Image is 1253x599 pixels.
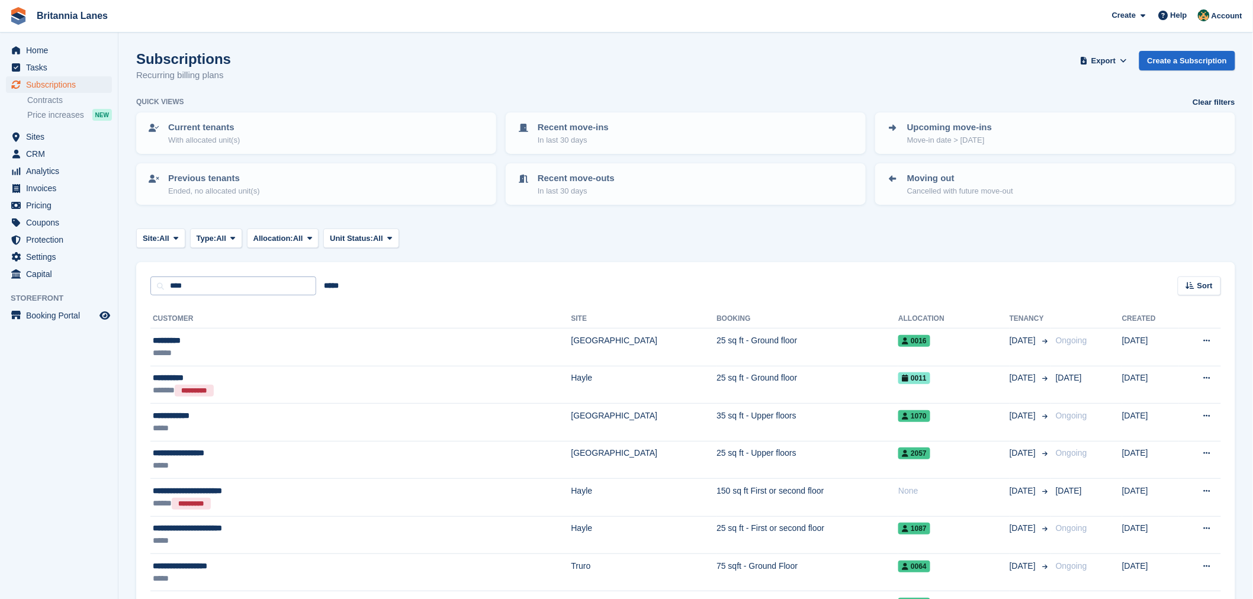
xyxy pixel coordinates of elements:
[1010,560,1038,572] span: [DATE]
[216,233,226,244] span: All
[1056,336,1087,345] span: Ongoing
[1056,411,1087,420] span: Ongoing
[1193,96,1235,108] a: Clear filters
[898,447,930,459] span: 2057
[26,42,97,59] span: Home
[1198,9,1210,21] img: Nathan Kellow
[717,478,898,516] td: 150 sq ft First or second floor
[1122,516,1179,553] td: [DATE]
[26,128,97,145] span: Sites
[27,108,112,121] a: Price increases NEW
[26,266,97,282] span: Capital
[168,185,260,197] p: Ended, no allocated unit(s)
[571,329,717,366] td: [GEOGRAPHIC_DATA]
[247,228,319,248] button: Allocation: All
[1010,485,1038,497] span: [DATE]
[6,128,112,145] a: menu
[876,165,1234,204] a: Moving out Cancelled with future move-out
[26,76,97,93] span: Subscriptions
[717,516,898,553] td: 25 sq ft - First or second floor
[26,59,97,76] span: Tasks
[571,366,717,404] td: Hayle
[6,42,112,59] a: menu
[898,335,930,347] span: 0016
[898,485,1010,497] div: None
[717,366,898,404] td: 25 sq ft - Ground floor
[143,233,159,244] span: Site:
[907,121,992,134] p: Upcoming move-ins
[98,308,112,323] a: Preview store
[6,76,112,93] a: menu
[6,214,112,231] a: menu
[27,110,84,121] span: Price increases
[26,197,97,214] span: Pricing
[26,163,97,179] span: Analytics
[1122,404,1179,441] td: [DATE]
[1010,522,1038,534] span: [DATE]
[6,146,112,162] a: menu
[92,109,112,121] div: NEW
[538,172,615,185] p: Recent move-outs
[190,228,242,248] button: Type: All
[6,231,112,248] a: menu
[330,233,373,244] span: Unit Status:
[6,197,112,214] a: menu
[26,231,97,248] span: Protection
[9,7,27,25] img: stora-icon-8386f47178a22dfd0bd8f6a31ec36ba5ce8667c1dd55bd0f319d3a0aa187defe.svg
[538,121,609,134] p: Recent move-ins
[898,561,930,572] span: 0064
[571,516,717,553] td: Hayle
[907,172,1013,185] p: Moving out
[26,180,97,197] span: Invoices
[168,172,260,185] p: Previous tenants
[323,228,399,248] button: Unit Status: All
[1122,329,1179,366] td: [DATE]
[898,523,930,534] span: 1087
[507,114,865,153] a: Recent move-ins In last 30 days
[293,233,303,244] span: All
[538,185,615,197] p: In last 30 days
[1197,280,1213,292] span: Sort
[32,6,113,25] a: Britannia Lanes
[1010,410,1038,422] span: [DATE]
[6,180,112,197] a: menu
[27,95,112,106] a: Contracts
[717,310,898,329] th: Booking
[907,185,1013,197] p: Cancelled with future move-out
[6,59,112,76] a: menu
[1122,554,1179,591] td: [DATE]
[571,554,717,591] td: Truro
[168,134,240,146] p: With allocated unit(s)
[571,478,717,516] td: Hayle
[1056,373,1082,382] span: [DATE]
[168,121,240,134] p: Current tenants
[1010,334,1038,347] span: [DATE]
[253,233,293,244] span: Allocation:
[1091,55,1116,67] span: Export
[159,233,169,244] span: All
[26,307,97,324] span: Booking Portal
[876,114,1234,153] a: Upcoming move-ins Move-in date > [DATE]
[26,146,97,162] span: CRM
[1056,448,1087,458] span: Ongoing
[717,554,898,591] td: 75 sqft - Ground Floor
[136,51,231,67] h1: Subscriptions
[136,96,184,107] h6: Quick views
[1056,561,1087,571] span: Ongoing
[1122,366,1179,404] td: [DATE]
[717,404,898,441] td: 35 sq ft - Upper floors
[197,233,217,244] span: Type:
[1171,9,1187,21] span: Help
[1056,523,1087,533] span: Ongoing
[907,134,992,146] p: Move-in date > [DATE]
[1010,310,1051,329] th: Tenancy
[898,372,930,384] span: 0011
[137,165,495,204] a: Previous tenants Ended, no allocated unit(s)
[1122,310,1179,329] th: Created
[898,410,930,422] span: 1070
[137,114,495,153] a: Current tenants With allocated unit(s)
[507,165,865,204] a: Recent move-outs In last 30 days
[1122,478,1179,516] td: [DATE]
[538,134,609,146] p: In last 30 days
[1139,51,1235,70] a: Create a Subscription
